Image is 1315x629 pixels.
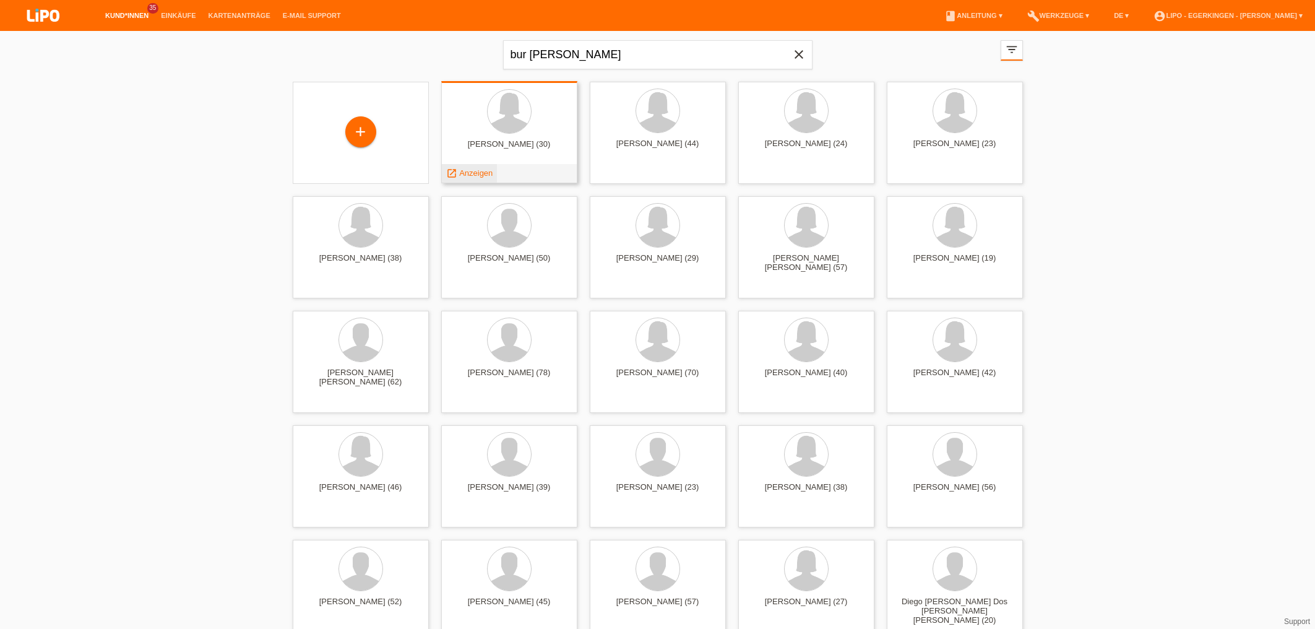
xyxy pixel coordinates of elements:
div: [PERSON_NAME] [PERSON_NAME] (57) [748,253,864,273]
div: [PERSON_NAME] (46) [303,482,419,502]
a: buildWerkzeuge ▾ [1021,12,1096,19]
div: [PERSON_NAME] (78) [451,368,567,388]
div: Diego [PERSON_NAME] Dos [PERSON_NAME] [PERSON_NAME] (20) [897,597,1013,619]
div: [PERSON_NAME] (57) [600,597,716,617]
span: 35 [147,3,158,14]
i: build [1027,10,1040,22]
i: book [944,10,957,22]
div: [PERSON_NAME] (38) [303,253,419,273]
div: [PERSON_NAME] (19) [897,253,1013,273]
a: bookAnleitung ▾ [938,12,1008,19]
div: [PERSON_NAME] (23) [897,139,1013,158]
div: [PERSON_NAME] (24) [748,139,864,158]
div: [PERSON_NAME] (56) [897,482,1013,502]
div: [PERSON_NAME] (45) [451,597,567,617]
div: [PERSON_NAME] (29) [600,253,716,273]
div: Kund*in hinzufügen [346,121,376,142]
div: [PERSON_NAME] (44) [600,139,716,158]
div: [PERSON_NAME] (23) [600,482,716,502]
div: [PERSON_NAME] (40) [748,368,864,388]
i: launch [446,168,457,179]
div: [PERSON_NAME] (70) [600,368,716,388]
a: account_circleLIPO - Egerkingen - [PERSON_NAME] ▾ [1147,12,1309,19]
div: [PERSON_NAME] (52) [303,597,419,617]
a: Kund*innen [99,12,155,19]
i: filter_list [1005,43,1019,56]
div: [PERSON_NAME] (27) [748,597,864,617]
a: launch Anzeigen [446,168,493,178]
div: [PERSON_NAME] (30) [451,139,567,159]
a: LIPO pay [12,25,74,35]
span: Anzeigen [459,168,493,178]
a: DE ▾ [1108,12,1135,19]
a: Einkäufe [155,12,202,19]
div: [PERSON_NAME] (42) [897,368,1013,388]
div: [PERSON_NAME] (38) [748,482,864,502]
i: close [791,47,806,62]
a: Kartenanträge [202,12,277,19]
div: [PERSON_NAME] (39) [451,482,567,502]
div: [PERSON_NAME] [PERSON_NAME] (62) [303,368,419,388]
a: E-Mail Support [277,12,347,19]
a: Support [1284,617,1310,626]
i: account_circle [1153,10,1166,22]
input: Suche... [503,40,813,69]
div: [PERSON_NAME] (50) [451,253,567,273]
